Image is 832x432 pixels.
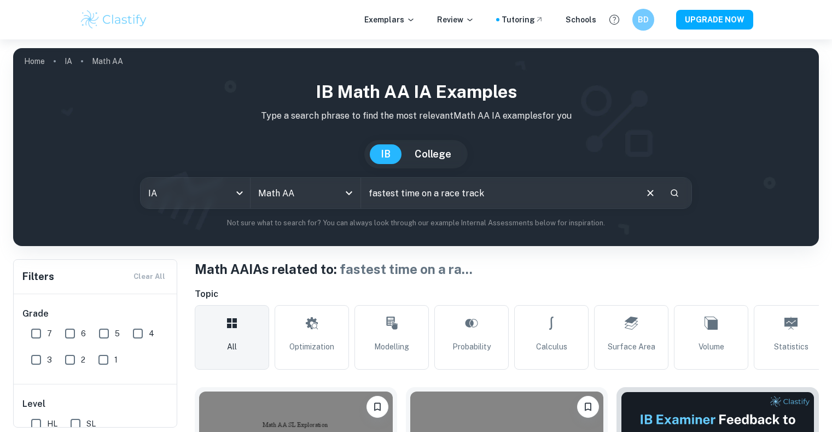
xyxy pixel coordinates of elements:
h1: IB Math AA IA examples [22,79,810,105]
button: Clear [640,183,661,203]
div: IA [141,178,250,208]
a: Schools [566,14,596,26]
h1: Math AA IAs related to: [195,259,819,279]
button: UPGRADE NOW [676,10,753,30]
img: Clastify logo [79,9,149,31]
span: 7 [47,328,52,340]
a: IA [65,54,72,69]
span: 2 [81,354,85,366]
button: IB [370,144,402,164]
button: Open [341,185,357,201]
img: profile cover [13,48,819,246]
a: Home [24,54,45,69]
span: Surface Area [608,341,655,353]
h6: BD [637,14,649,26]
p: Review [437,14,474,26]
button: Search [665,184,684,202]
button: Bookmark [366,396,388,418]
span: Calculus [536,341,567,353]
h6: Topic [195,288,819,301]
button: BD [632,9,654,31]
p: Not sure what to search for? You can always look through our example Internal Assessments below f... [22,218,810,229]
a: Tutoring [502,14,544,26]
h6: Level [22,398,169,411]
span: fastest time on a ra ... [340,261,473,277]
button: Help and Feedback [605,10,624,29]
h6: Grade [22,307,169,320]
span: Probability [452,341,491,353]
span: 3 [47,354,52,366]
input: E.g. modelling a logo, player arrangements, shape of an egg... [361,178,636,208]
span: Optimization [289,341,334,353]
span: 4 [149,328,154,340]
p: Math AA [92,55,123,67]
span: 6 [81,328,86,340]
span: 5 [115,328,120,340]
span: SL [86,418,96,430]
span: All [227,341,237,353]
span: 1 [114,354,118,366]
h6: Filters [22,269,54,284]
span: HL [47,418,57,430]
p: Type a search phrase to find the most relevant Math AA IA examples for you [22,109,810,122]
button: Bookmark [577,396,599,418]
button: College [404,144,462,164]
p: Exemplars [364,14,415,26]
span: Volume [699,341,724,353]
span: Statistics [774,341,808,353]
span: Modelling [374,341,409,353]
